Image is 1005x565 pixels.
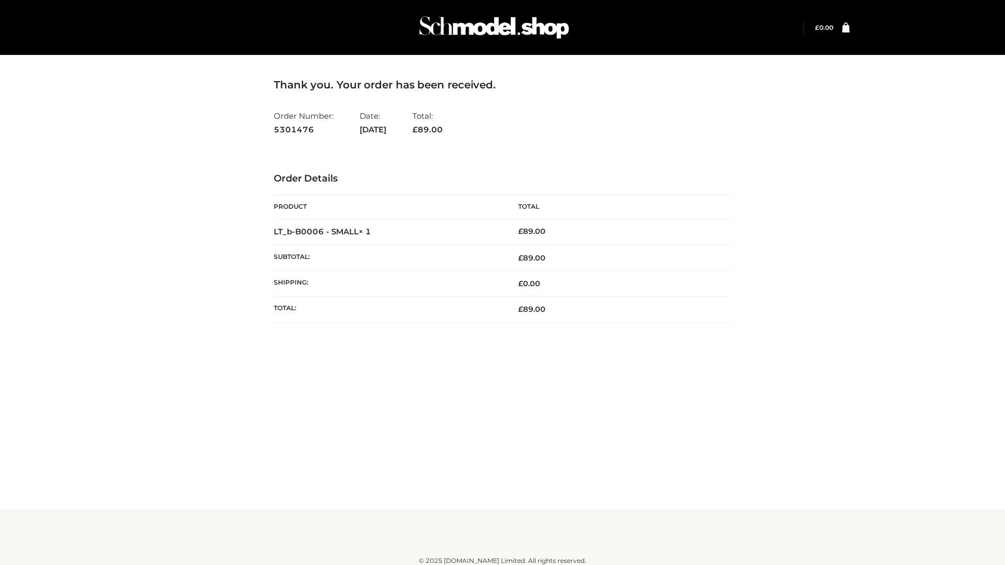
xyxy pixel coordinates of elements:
bdi: 0.00 [815,24,833,31]
h3: Order Details [274,173,731,185]
h3: Thank you. Your order has been received. [274,78,731,91]
span: £ [815,24,819,31]
span: £ [412,125,418,134]
a: £0.00 [815,24,833,31]
th: Product [274,195,502,219]
strong: [DATE] [360,123,386,137]
bdi: 0.00 [518,279,540,288]
strong: 5301476 [274,123,333,137]
th: Total: [274,297,502,322]
bdi: 89.00 [518,227,545,236]
li: Date: [360,107,386,139]
span: £ [518,253,523,263]
span: £ [518,279,523,288]
strong: × 1 [359,227,371,236]
strong: LT_b-B0006 - SMALL [274,227,371,236]
th: Subtotal: [274,245,502,270]
span: 89.00 [518,304,545,314]
th: Total [502,195,731,219]
img: Schmodel Admin 964 [416,7,573,48]
span: £ [518,304,523,314]
li: Order Number: [274,107,333,139]
span: 89.00 [412,125,443,134]
th: Shipping: [274,271,502,297]
li: Total: [412,107,443,139]
span: £ [518,227,523,236]
span: 89.00 [518,253,545,263]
